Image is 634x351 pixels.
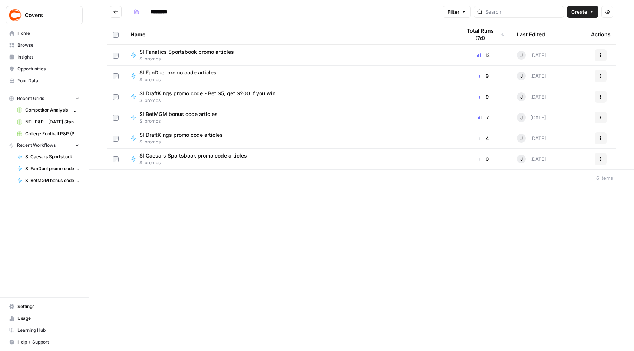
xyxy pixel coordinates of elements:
a: SI Caesars Sportsbook promo code articlesSI promos [131,152,449,166]
span: SI FanDuel promo code articles [25,165,79,172]
span: Covers [25,11,70,19]
span: Browse [17,42,79,49]
button: Filter [443,6,471,18]
span: Help + Support [17,339,79,345]
div: [DATE] [517,92,546,101]
button: Recent Workflows [6,140,83,151]
span: SI promos [139,159,253,166]
input: Search [485,8,561,16]
div: 12 [461,52,505,59]
span: Create [571,8,587,16]
div: [DATE] [517,155,546,163]
a: SI Caesars Sportsbook promo code articles [14,151,83,163]
div: 9 [461,93,505,100]
span: Usage [17,315,79,322]
span: Learning Hub [17,327,79,334]
span: Your Data [17,77,79,84]
a: NFL P&P - [DATE] Standard (Production) Grid (3) [14,116,83,128]
span: College Football P&P (Production) Grid (3) [25,130,79,137]
span: J [520,72,523,80]
img: Covers Logo [9,9,22,22]
div: Name [131,24,449,44]
span: Opportunities [17,66,79,72]
span: SI Caesars Sportsbook promo code articles [25,153,79,160]
button: Help + Support [6,336,83,348]
span: SI promos [139,76,222,83]
span: Competitor Analysis - URL Specific Grid [25,107,79,113]
button: Workspace: Covers [6,6,83,24]
span: NFL P&P - [DATE] Standard (Production) Grid (3) [25,119,79,125]
span: Insights [17,54,79,60]
span: Recent Grids [17,95,44,102]
span: J [520,135,523,142]
a: Learning Hub [6,324,83,336]
div: 9 [461,72,505,80]
span: Home [17,30,79,37]
span: SI BetMGM bonus code articles [139,110,218,118]
a: SI BetMGM bonus code articles [14,175,83,186]
a: Opportunities [6,63,83,75]
div: [DATE] [517,72,546,80]
span: Recent Workflows [17,142,56,149]
span: J [520,52,523,59]
span: J [520,93,523,100]
div: Actions [591,24,611,44]
button: Go back [110,6,122,18]
a: College Football P&P (Production) Grid (3) [14,128,83,140]
span: SI FanDuel promo code articles [139,69,217,76]
span: SI promos [139,97,281,104]
span: J [520,114,523,121]
span: Settings [17,303,79,310]
div: Last Edited [517,24,545,44]
a: SI FanDuel promo code articles [14,163,83,175]
span: J [520,155,523,163]
a: SI FanDuel promo code articlesSI promos [131,69,449,83]
a: SI Fanatics Sportsbook promo articlesSI promos [131,48,449,62]
span: SI DraftKings promo code - Bet $5, get $200 if you win [139,90,275,97]
div: [DATE] [517,51,546,60]
a: SI DraftKings promo code - Bet $5, get $200 if you winSI promos [131,90,449,104]
div: Total Runs (7d) [461,24,505,44]
div: 6 Items [596,174,613,182]
span: SI Caesars Sportsbook promo code articles [139,152,247,159]
a: SI BetMGM bonus code articlesSI promos [131,110,449,125]
a: Settings [6,301,83,312]
a: SI DraftKings promo code articlesSI promos [131,131,449,145]
span: Filter [448,8,459,16]
div: [DATE] [517,134,546,143]
span: SI promos [139,139,229,145]
button: Recent Grids [6,93,83,104]
a: Your Data [6,75,83,87]
div: 4 [461,135,505,142]
span: SI BetMGM bonus code articles [25,177,79,184]
button: Create [567,6,598,18]
a: Usage [6,312,83,324]
a: Home [6,27,83,39]
span: SI Fanatics Sportsbook promo articles [139,48,234,56]
div: [DATE] [517,113,546,122]
a: Competitor Analysis - URL Specific Grid [14,104,83,116]
div: 7 [461,114,505,121]
a: Browse [6,39,83,51]
span: SI promos [139,56,240,62]
span: SI DraftKings promo code articles [139,131,223,139]
span: SI promos [139,118,224,125]
div: 0 [461,155,505,163]
a: Insights [6,51,83,63]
